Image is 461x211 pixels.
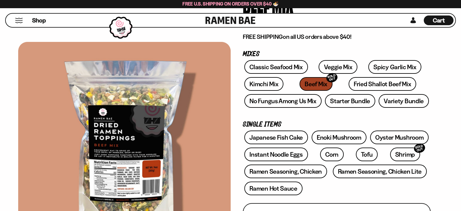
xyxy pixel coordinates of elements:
[244,148,308,161] a: Instant Noodle Eggs
[244,60,308,74] a: Classic Seafood Mix
[244,77,283,91] a: Kimchi Mix
[349,77,416,91] a: Fried Shallot Beef Mix
[320,148,344,161] a: Corn
[379,94,429,108] a: Variety Bundle
[333,165,427,178] a: Ramen Seasoning, Chicken Lite
[32,16,46,25] span: Shop
[390,148,420,161] a: ShrimpSOLD OUT
[243,122,431,128] p: Single Items
[356,148,378,161] a: Tofu
[325,94,375,108] a: Starter Bundle
[319,60,357,74] a: Veggie Mix
[244,182,302,195] a: Ramen Hot Sauce
[433,17,445,24] span: Cart
[244,131,308,144] a: Japanese Fish Cake
[243,33,283,40] strong: FREE SHIPPING
[424,14,453,27] a: Cart
[32,15,46,25] a: Shop
[243,33,431,41] p: on all US orders above $40!
[15,18,23,23] button: Mobile Menu Trigger
[312,131,366,144] a: Enoki Mushroom
[413,142,426,154] div: SOLD OUT
[244,94,321,108] a: No Fungus Among Us Mix
[243,51,431,57] p: Mixes
[368,60,421,74] a: Spicy Garlic Mix
[244,165,327,178] a: Ramen Seasoning, Chicken
[182,1,279,7] span: Free U.S. Shipping on Orders over $40 🍜
[370,131,429,144] a: Oyster Mushroom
